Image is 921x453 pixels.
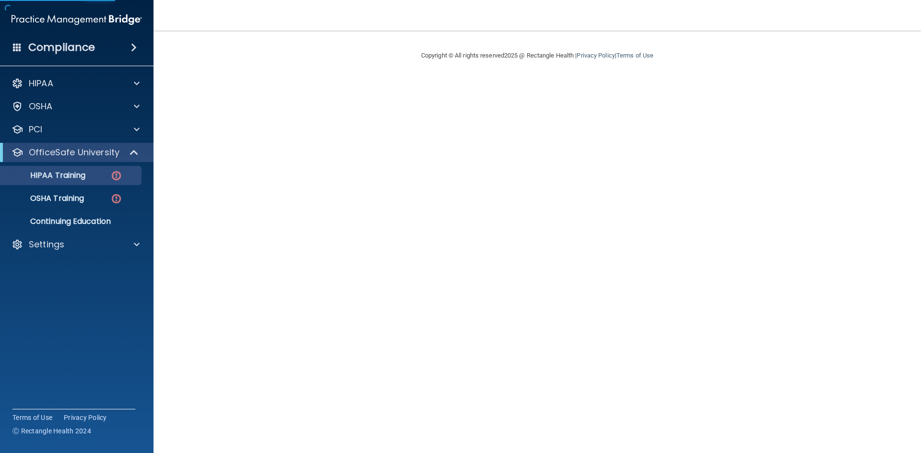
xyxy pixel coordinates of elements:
a: OfficeSafe University [12,147,139,158]
a: OSHA [12,101,140,112]
span: Ⓒ Rectangle Health 2024 [12,426,91,436]
div: Copyright © All rights reserved 2025 @ Rectangle Health | | [362,40,712,71]
p: PCI [29,124,42,135]
a: PCI [12,124,140,135]
a: Privacy Policy [64,413,107,422]
a: Terms of Use [12,413,52,422]
p: OfficeSafe University [29,147,119,158]
img: PMB logo [12,10,142,29]
p: Continuing Education [6,217,137,226]
a: Privacy Policy [577,52,614,59]
img: danger-circle.6113f641.png [110,170,122,182]
a: Settings [12,239,140,250]
a: HIPAA [12,78,140,89]
p: HIPAA Training [6,171,85,180]
p: OSHA [29,101,53,112]
h4: Compliance [28,41,95,54]
p: HIPAA [29,78,53,89]
p: Settings [29,239,64,250]
a: Terms of Use [616,52,653,59]
img: danger-circle.6113f641.png [110,193,122,205]
p: OSHA Training [6,194,84,203]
